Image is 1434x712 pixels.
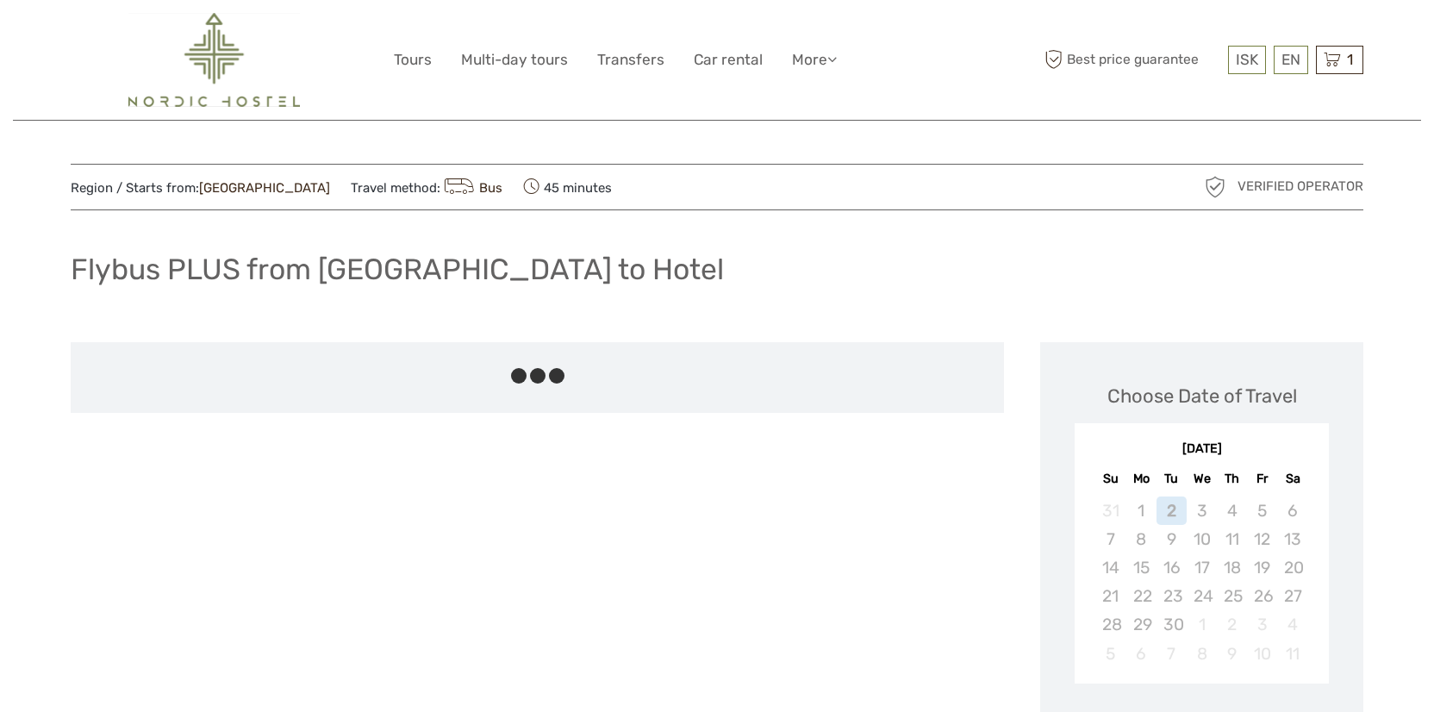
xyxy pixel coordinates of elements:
[1126,553,1157,582] div: Not available Monday, September 15th, 2025
[1217,525,1247,553] div: Not available Thursday, September 11th, 2025
[1157,525,1187,553] div: Not available Tuesday, September 9th, 2025
[1095,582,1125,610] div: Not available Sunday, September 21st, 2025
[1095,610,1125,639] div: Not available Sunday, September 28th, 2025
[1217,497,1247,525] div: Not available Thursday, September 4th, 2025
[1187,467,1217,490] div: We
[1217,640,1247,668] div: Not available Thursday, October 9th, 2025
[1157,467,1187,490] div: Tu
[1075,440,1329,459] div: [DATE]
[1126,525,1157,553] div: Not available Monday, September 8th, 2025
[1157,497,1187,525] div: Not available Tuesday, September 2nd, 2025
[1157,582,1187,610] div: Not available Tuesday, September 23rd, 2025
[440,180,502,196] a: Bus
[523,175,612,199] span: 45 minutes
[597,47,664,72] a: Transfers
[1247,553,1277,582] div: Not available Friday, September 19th, 2025
[1236,51,1258,68] span: ISK
[1247,467,1277,490] div: Fr
[1126,582,1157,610] div: Not available Monday, September 22nd, 2025
[1277,582,1307,610] div: Not available Saturday, September 27th, 2025
[1274,46,1308,74] div: EN
[394,47,432,72] a: Tours
[1040,46,1224,74] span: Best price guarantee
[1217,582,1247,610] div: Not available Thursday, September 25th, 2025
[1277,467,1307,490] div: Sa
[1126,610,1157,639] div: Not available Monday, September 29th, 2025
[461,47,568,72] a: Multi-day tours
[1247,610,1277,639] div: Not available Friday, October 3rd, 2025
[694,47,763,72] a: Car rental
[71,252,724,287] h1: Flybus PLUS from [GEOGRAPHIC_DATA] to Hotel
[792,47,837,72] a: More
[1157,610,1187,639] div: Not available Tuesday, September 30th, 2025
[1277,525,1307,553] div: Not available Saturday, September 13th, 2025
[1095,525,1125,553] div: Not available Sunday, September 7th, 2025
[1080,497,1323,668] div: month 2025-09
[1187,497,1217,525] div: Not available Wednesday, September 3rd, 2025
[1217,467,1247,490] div: Th
[1201,173,1229,201] img: verified_operator_grey_128.png
[1187,640,1217,668] div: Not available Wednesday, October 8th, 2025
[1187,610,1217,639] div: Not available Wednesday, October 1st, 2025
[1217,610,1247,639] div: Not available Thursday, October 2nd, 2025
[1277,610,1307,639] div: Not available Saturday, October 4th, 2025
[1095,497,1125,525] div: Not available Sunday, August 31st, 2025
[1187,525,1217,553] div: Not available Wednesday, September 10th, 2025
[1107,383,1297,409] div: Choose Date of Travel
[199,180,330,196] a: [GEOGRAPHIC_DATA]
[1095,640,1125,668] div: Not available Sunday, October 5th, 2025
[1126,497,1157,525] div: Not available Monday, September 1st, 2025
[1277,497,1307,525] div: Not available Saturday, September 6th, 2025
[128,13,299,107] img: 2454-61f15230-a6bf-4303-aa34-adabcbdb58c5_logo_big.png
[1238,178,1363,196] span: Verified Operator
[1095,467,1125,490] div: Su
[1157,553,1187,582] div: Not available Tuesday, September 16th, 2025
[1247,582,1277,610] div: Not available Friday, September 26th, 2025
[1277,640,1307,668] div: Not available Saturday, October 11th, 2025
[1157,640,1187,668] div: Not available Tuesday, October 7th, 2025
[1217,553,1247,582] div: Not available Thursday, September 18th, 2025
[1126,467,1157,490] div: Mo
[1126,640,1157,668] div: Not available Monday, October 6th, 2025
[1344,51,1356,68] span: 1
[1095,553,1125,582] div: Not available Sunday, September 14th, 2025
[71,179,330,197] span: Region / Starts from:
[1187,582,1217,610] div: Not available Wednesday, September 24th, 2025
[1187,553,1217,582] div: Not available Wednesday, September 17th, 2025
[1247,640,1277,668] div: Not available Friday, October 10th, 2025
[1247,525,1277,553] div: Not available Friday, September 12th, 2025
[1247,497,1277,525] div: Not available Friday, September 5th, 2025
[351,175,502,199] span: Travel method:
[1277,553,1307,582] div: Not available Saturday, September 20th, 2025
